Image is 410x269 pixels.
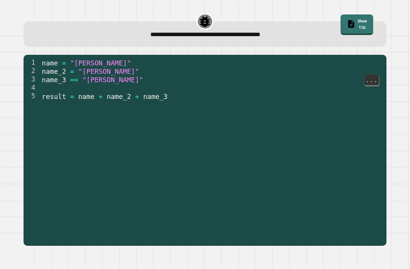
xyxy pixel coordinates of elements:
span: result [42,93,66,100]
span: = [70,93,74,100]
span: ... [365,75,378,84]
span: name_2 [107,93,131,100]
div: 5 [24,92,40,100]
span: name_3 [42,76,66,84]
div: 4 [24,84,40,92]
span: = [62,59,66,67]
span: "[PERSON_NAME]" [70,59,131,67]
div: 3 [24,75,40,84]
span: name_3 [143,93,168,100]
span: == [70,76,78,84]
a: Show tip [341,14,373,35]
span: name_2 [42,68,66,75]
div: 2 [24,67,40,75]
span: = [70,68,74,75]
span: + [99,93,103,100]
span: "[PERSON_NAME]" [79,68,139,75]
span: "[PERSON_NAME]" [82,76,143,84]
span: name [42,59,58,67]
span: + [135,93,139,100]
span: name [79,93,95,100]
div: 1 [24,59,40,67]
